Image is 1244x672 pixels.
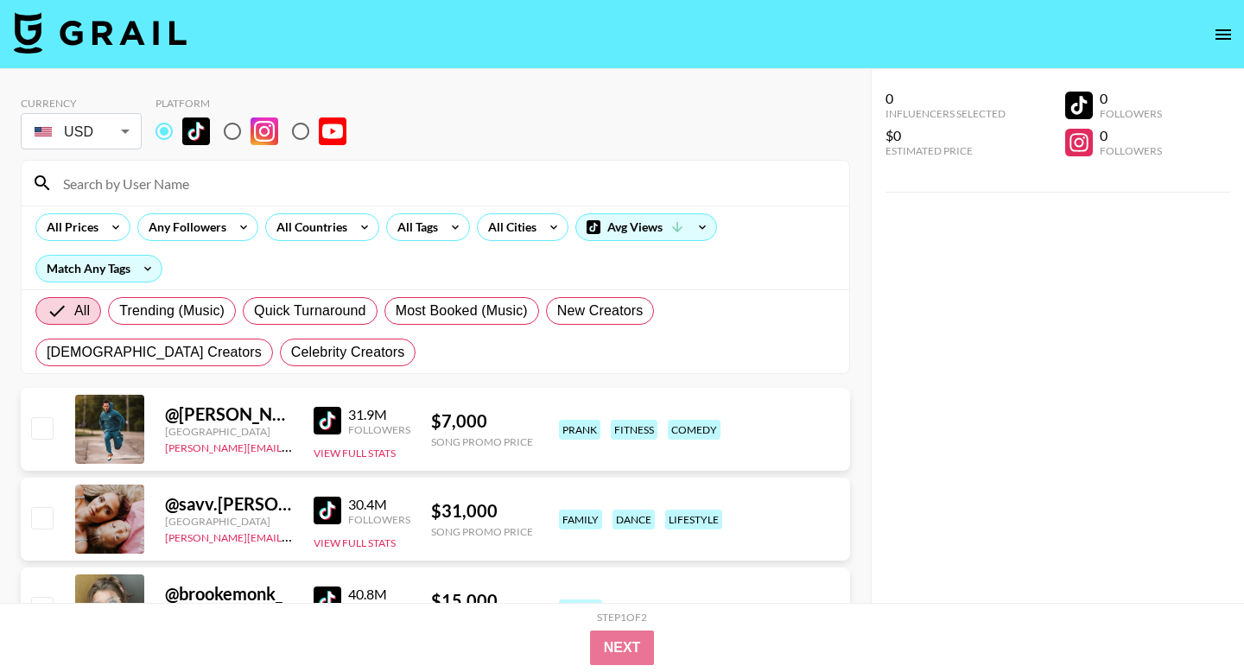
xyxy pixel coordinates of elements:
a: [PERSON_NAME][EMAIL_ADDRESS][DOMAIN_NAME] [165,438,421,454]
div: Currency [21,97,142,110]
div: fitness [611,420,657,440]
div: Followers [348,513,410,526]
div: $ 15,000 [431,590,533,612]
div: Influencers Selected [885,107,1006,120]
span: Quick Turnaround [254,301,366,321]
div: Followers [1100,107,1162,120]
span: Trending (Music) [119,301,225,321]
span: [DEMOGRAPHIC_DATA] Creators [47,342,262,363]
div: All Prices [36,214,102,240]
div: All Tags [387,214,441,240]
div: Avg Views [576,214,716,240]
div: lifestyle [665,510,722,529]
button: open drawer [1206,17,1241,52]
div: Followers [348,423,410,436]
div: Platform [155,97,360,110]
div: 30.4M [348,496,410,513]
div: @ brookemonk_ [165,583,293,605]
img: Grail Talent [14,12,187,54]
div: Step 1 of 2 [597,611,647,624]
div: Song Promo Price [431,525,533,538]
span: Celebrity Creators [291,342,405,363]
div: prank [559,420,600,440]
div: family [559,510,602,529]
button: View Full Stats [314,447,396,460]
div: USD [24,117,138,147]
button: Next [590,631,655,665]
div: 40.8M [348,586,410,603]
div: Estimated Price [885,144,1006,157]
div: dance [612,510,655,529]
span: All [74,301,90,321]
img: Instagram [251,117,278,145]
div: Song Promo Price [431,435,533,448]
div: [GEOGRAPHIC_DATA] [165,425,293,438]
div: Match Any Tags [36,256,162,282]
img: TikTok [182,117,210,145]
div: comedy [668,420,720,440]
a: [PERSON_NAME][EMAIL_ADDRESS][DOMAIN_NAME] [165,528,421,544]
div: 0 [885,90,1006,107]
img: TikTok [314,407,341,434]
div: 0 [1100,90,1162,107]
span: Most Booked (Music) [396,301,528,321]
div: 31.9M [348,406,410,423]
div: [GEOGRAPHIC_DATA] [165,515,293,528]
div: 0 [1100,127,1162,144]
div: $0 [885,127,1006,144]
div: Any Followers [138,214,230,240]
img: TikTok [314,586,341,614]
div: family [559,599,602,619]
div: $ 31,000 [431,500,533,522]
div: All Countries [266,214,351,240]
img: TikTok [314,497,341,524]
button: View Full Stats [314,536,396,549]
div: @ savv.[PERSON_NAME] [165,493,293,515]
div: All Cities [478,214,540,240]
div: @ [PERSON_NAME].[PERSON_NAME] [165,403,293,425]
span: New Creators [557,301,644,321]
input: Search by User Name [53,169,839,197]
div: $ 7,000 [431,410,533,432]
div: Followers [1100,144,1162,157]
img: YouTube [319,117,346,145]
